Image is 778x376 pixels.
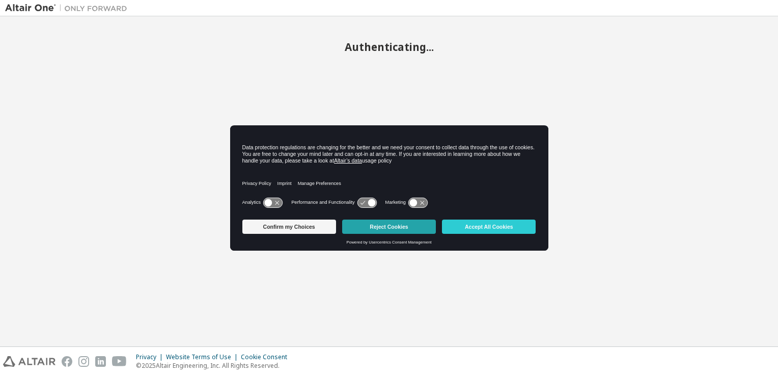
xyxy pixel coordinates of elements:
p: © 2025 Altair Engineering, Inc. All Rights Reserved. [136,361,293,370]
img: linkedin.svg [95,356,106,367]
div: Privacy [136,353,166,361]
img: altair_logo.svg [3,356,55,367]
img: Altair One [5,3,132,13]
h2: Authenticating... [5,40,773,53]
img: facebook.svg [62,356,72,367]
img: instagram.svg [78,356,89,367]
div: Cookie Consent [241,353,293,361]
div: Website Terms of Use [166,353,241,361]
img: youtube.svg [112,356,127,367]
